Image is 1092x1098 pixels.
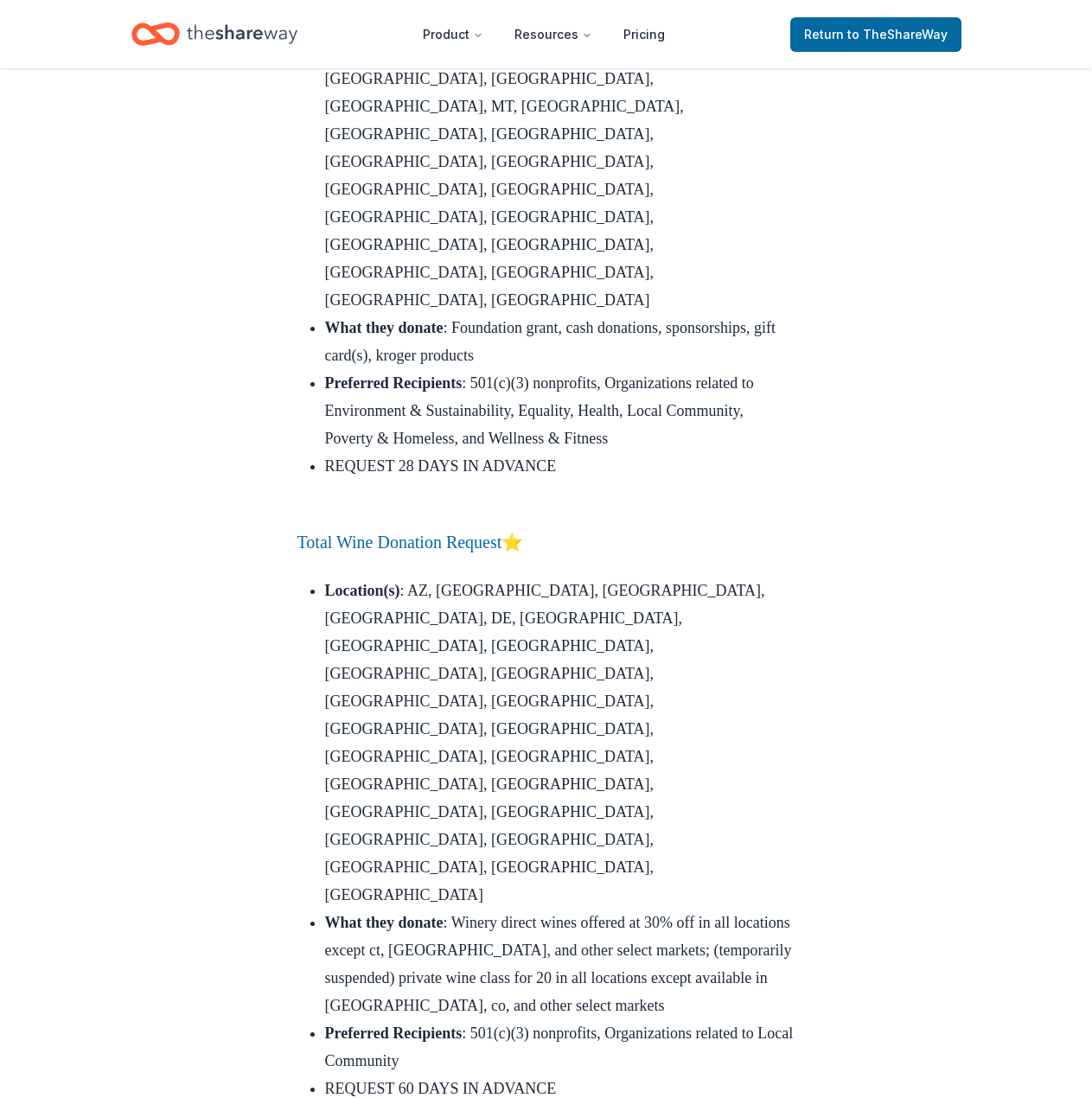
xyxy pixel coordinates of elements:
nav: Main [409,14,679,54]
li: : Foundation grant, cash donations, sponsorships, gift card(s), kroger products [325,314,795,369]
button: Product [409,17,497,52]
strong: What they donate [325,914,444,931]
li: REQUEST 28 DAYS IN ADVANCE [325,452,795,508]
li: : Winery direct wines offered at 30% off in all locations except ct, [GEOGRAPHIC_DATA], and other... [325,909,795,1019]
li: : 501(c)(3) nonprofits, Organizations related to Environment & Sustainability, Equality, Health, ... [325,369,795,452]
li: : AZ, [GEOGRAPHIC_DATA], [GEOGRAPHIC_DATA], [GEOGRAPHIC_DATA], DE, [GEOGRAPHIC_DATA], [GEOGRAPHIC... [325,577,795,909]
a: Returnto TheShareWay [790,17,961,52]
a: Home [131,14,297,54]
span: Return [804,24,948,45]
li: : 501(c)(3) nonprofits, Organizations related to Local Community [325,1019,795,1075]
h3: ⭐ [297,528,795,556]
strong: Preferred Recipients [325,374,463,392]
strong: Preferred Recipients [325,1025,463,1042]
strong: What they donate [325,319,444,336]
span: to TheShareWay [847,27,948,41]
a: Total Wine Donation Request [297,533,502,552]
button: Resources [501,17,606,52]
strong: Location(s) [325,582,400,599]
a: Pricing [610,17,679,52]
